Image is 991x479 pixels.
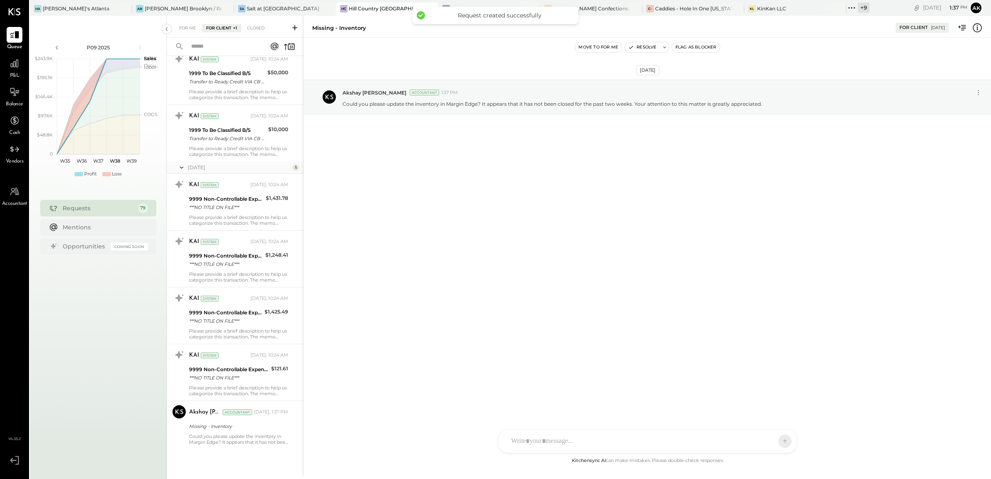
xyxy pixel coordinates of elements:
[189,78,265,86] div: Transfer to Ready Credit VIA CB USOLREFERENCE # 031861
[271,365,288,373] div: $121.61
[189,365,269,374] div: 9999 Non-Controllable Expenses:Other Income and Expenses:To Be Classified P&L
[189,408,221,416] div: Akshay [PERSON_NAME]
[646,5,654,12] div: C-
[342,100,762,107] p: Could you please update the inventory in Margin Edge? It appears that it has not been closed for ...
[6,158,24,165] span: Vendors
[250,295,288,302] div: [DATE], 10:24 AM
[442,5,450,12] div: HN
[748,5,756,12] div: KL
[267,68,288,77] div: $50,000
[189,309,262,317] div: 9999 Non-Controllable Expenses:Other Income and Expenses:To Be Classified P&L
[189,328,288,340] div: Please provide a brief description to help us categorize this transaction. The memo might be help...
[858,2,870,13] div: + 9
[189,55,199,63] div: KAI
[202,24,241,32] div: For Client
[175,24,200,32] div: For Me
[136,5,143,12] div: AB
[189,112,199,120] div: KAI
[201,56,219,62] div: System
[112,171,121,177] div: Loss
[189,146,288,157] div: Please provide a brief description to help us categorize this transaction. The memo might be help...
[189,252,263,260] div: 9999 Non-Controllable Expenses:Other Income and Expenses:To Be Classified P&L
[223,409,252,415] div: Accountant
[63,242,107,250] div: Opportunities
[189,134,266,143] div: Transfer to Ready Credit VIA CB USOLREFERENCE # 036712
[672,42,720,52] button: Flag as Blocker
[2,200,27,208] span: Accountant
[189,433,288,445] div: Could you please update the inventory in Margin Edge? It appears that it has not been closed for ...
[0,113,29,137] a: Cash
[625,42,660,52] button: Resolve
[189,214,288,226] div: Please provide a brief description to help us categorize this transaction. The memo might be help...
[144,112,158,117] text: COGS
[250,113,288,119] div: [DATE], 10:24 AM
[201,296,219,302] div: System
[250,238,288,245] div: [DATE], 10:24 AM
[35,56,53,61] text: $243.9K
[189,69,265,78] div: 1999 To Be Classified B/S
[144,56,156,61] text: Sales
[655,5,732,12] div: Caddies - Hole In One [US_STATE]
[265,308,288,316] div: $1,425.49
[109,158,120,164] text: W38
[238,5,245,12] div: Sa
[144,63,158,68] text: Occu...
[923,4,967,12] div: [DATE]
[268,125,288,134] div: $10,000
[410,90,439,95] div: Accountant
[201,182,219,188] div: System
[0,56,29,80] a: P&L
[899,24,928,31] div: For Client
[340,5,347,12] div: HC
[76,158,87,164] text: W36
[266,194,288,202] div: $1,431.78
[250,352,288,359] div: [DATE], 10:24 AM
[265,251,288,259] div: $1,248.41
[254,409,288,416] div: [DATE], 1:37 PM
[292,164,299,171] div: 5
[6,101,23,108] span: Balance
[201,353,219,358] div: System
[0,141,29,165] a: Vendors
[189,195,263,203] div: 9999 Non-Controllable Expenses:Other Income and Expenses:To Be Classified P&L
[0,27,29,51] a: Queue
[0,84,29,108] a: Balance
[544,5,552,12] div: VC
[188,164,290,171] div: [DATE]
[63,44,134,51] div: P09 2025
[931,25,945,31] div: [DATE]
[37,75,53,80] text: $195.1K
[189,181,199,189] div: KAI
[636,65,659,75] div: [DATE]
[63,223,144,231] div: Mentions
[111,243,148,250] div: Coming Soon
[247,5,319,12] div: Salt at [GEOGRAPHIC_DATA]
[201,113,219,119] div: System
[429,12,570,19] div: Request created successfully
[250,182,288,188] div: [DATE], 10:24 AM
[349,5,425,12] div: Hill Country [GEOGRAPHIC_DATA]
[201,239,219,245] div: System
[9,129,20,137] span: Cash
[34,5,41,12] div: HA
[37,132,53,138] text: $48.8K
[189,422,286,430] div: Missing - Inventory
[145,5,221,12] div: [PERSON_NAME] Brooklyn / Rebel Cafe
[575,42,622,52] button: Move to for me
[189,89,288,100] div: Please provide a brief description to help us categorize this transaction. The memo might be help...
[38,113,53,119] text: $97.6K
[93,158,103,164] text: W37
[312,24,366,32] div: Missing - Inventory
[969,1,983,15] button: Ak
[757,5,786,12] div: KinKan LLC
[553,5,630,12] div: [PERSON_NAME] Confections - [GEOGRAPHIC_DATA]
[189,126,266,134] div: 1999 To Be Classified B/S
[7,44,22,51] span: Queue
[243,24,269,32] div: Closed
[441,90,458,96] span: 1:37 PM
[250,56,288,63] div: [DATE], 10:24 AM
[138,203,148,213] div: 79
[189,385,288,396] div: Please provide a brief description to help us categorize this transaction. The memo might be help...
[84,171,97,177] div: Profit
[126,158,136,164] text: W39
